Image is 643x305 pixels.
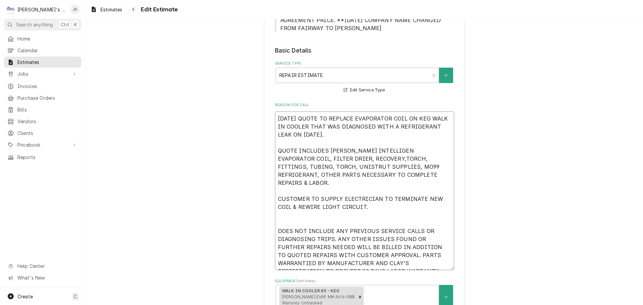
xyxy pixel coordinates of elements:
strong: WALK IN COOLER #3 - KEG [282,288,340,293]
textarea: [DATE] QUOTE TO REPLACE EVAPORATOR COIL ON KEG WALK IN COOLER THAT WAS DIAGNOSED WITH A REFRIGERA... [275,111,454,270]
span: K [74,21,77,28]
a: Go to Jobs [4,68,81,79]
a: Invoices [4,81,81,92]
a: Home [4,33,81,44]
span: Bills [17,106,78,113]
span: Create [17,294,33,299]
span: Search anything [16,21,53,28]
a: Go to Help Center [4,260,81,272]
a: Calendar [4,45,81,56]
button: Edit Service Type [343,86,386,94]
span: Ctrl [61,21,69,28]
svg: Create New Service [444,73,448,78]
div: Jeff Rue's Avatar [70,5,80,14]
a: Estimates [4,57,81,68]
span: Vendors [17,118,78,125]
span: Jobs [17,70,68,77]
span: C [74,293,77,300]
div: Clay's Refrigeration's Avatar [6,5,15,14]
span: Edit Estimate [139,5,178,14]
div: [PERSON_NAME]'s Refrigeration [17,6,67,13]
button: Create New Service [439,68,453,83]
label: Equipment [275,279,454,284]
a: Estimates [88,4,125,15]
span: Help Center [17,262,77,270]
span: Pricebook [17,141,68,148]
button: Search anythingCtrlK [4,19,81,30]
span: ( optional ) [297,279,316,283]
span: Purchase Orders [17,94,78,101]
a: Go to What's New [4,272,81,283]
span: Invoices [17,83,78,90]
div: C [6,5,15,14]
a: Vendors [4,116,81,127]
span: What's New [17,274,77,281]
a: Purchase Orders [4,92,81,103]
span: Estimates [100,6,122,13]
div: Reason For Call [275,102,454,270]
a: Bills [4,104,81,115]
span: Estimates [17,59,78,66]
button: Navigate back [128,4,139,15]
a: Clients [4,128,81,139]
span: Clients [17,130,78,137]
label: Service Type [275,61,454,66]
div: JR [70,5,80,14]
svg: Create New Equipment [444,295,448,299]
a: Reports [4,152,81,163]
legend: Basic Details [275,46,454,55]
span: Calendar [17,47,78,54]
div: Service Type [275,61,454,94]
a: Go to Pricebook [4,139,81,150]
label: Reason For Call [275,102,454,108]
span: Home [17,35,78,42]
span: Reports [17,154,78,161]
